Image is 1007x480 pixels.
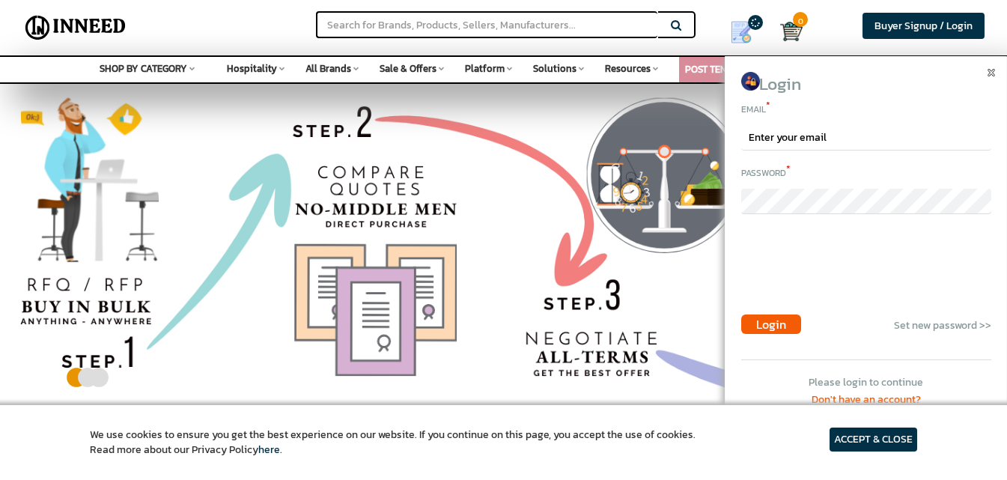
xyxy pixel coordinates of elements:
[741,241,969,300] iframe: reCAPTCHA
[76,371,88,378] button: 2
[741,99,991,117] div: Email
[863,13,985,39] a: Buyer Signup / Login
[65,371,76,378] button: 1
[830,428,917,452] article: ACCEPT & CLOSE
[793,12,808,27] span: 0
[874,18,973,34] span: Buyer Signup / Login
[741,392,991,407] div: Don't have an account?
[741,375,991,390] div: Please login to continue
[465,61,505,76] span: Platform
[605,61,651,76] span: Resources
[780,20,803,43] img: Cart
[741,315,801,334] button: Login
[90,428,696,458] article: We use cookies to ensure you get the best experience on our website. If you continue on this page...
[759,71,801,97] span: Login
[88,371,99,378] button: 3
[730,21,752,43] img: Show My Quotes
[533,61,576,76] span: Solutions
[714,15,779,49] a: my Quotes
[988,69,995,76] img: close icon
[227,61,277,76] span: Hospitality
[685,62,744,76] a: POST TENDER
[741,125,991,151] input: Enter your email
[756,315,786,333] span: Login
[20,9,131,46] img: Inneed.Market
[316,11,657,38] input: Search for Brands, Products, Sellers, Manufacturers...
[100,61,187,76] span: SHOP BY CATEGORY
[780,15,790,48] a: Cart 0
[741,162,991,180] div: Password
[380,61,436,76] span: Sale & Offers
[258,442,280,458] a: here
[894,318,991,333] a: Set new password >>
[305,61,351,76] span: All Brands
[741,72,760,91] img: login icon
